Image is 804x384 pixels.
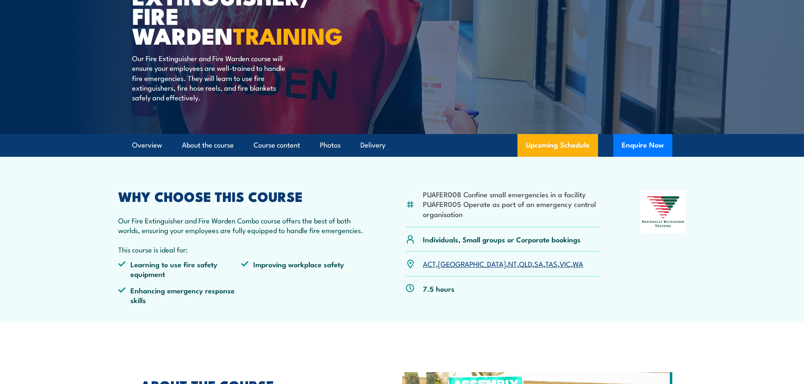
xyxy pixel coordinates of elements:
[438,258,506,269] a: [GEOGRAPHIC_DATA]
[534,258,543,269] a: SA
[573,258,583,269] a: WA
[423,189,600,199] li: PUAFER008 Confine small emergencies in a facility
[545,258,558,269] a: TAS
[641,190,686,233] img: Nationally Recognised Training logo.
[423,284,455,293] p: 7.5 hours
[233,17,343,52] strong: TRAINING
[132,53,286,102] p: Our Fire Extinguisher and Fire Warden course will ensure your employees are well-trained to handl...
[423,258,436,269] a: ACT
[118,244,365,254] p: This course is ideal for:
[254,134,300,156] a: Course content
[423,259,583,269] p: , , , , , , ,
[423,199,600,219] li: PUAFER005 Operate as part of an emergency control organisation
[360,134,385,156] a: Delivery
[118,190,365,202] h2: WHY CHOOSE THIS COURSE
[519,258,532,269] a: QLD
[118,285,241,305] li: Enhancing emergency response skills
[508,258,517,269] a: NT
[613,134,672,157] button: Enquire Now
[182,134,234,156] a: About the course
[241,259,364,279] li: Improving workplace safety
[560,258,571,269] a: VIC
[517,134,598,157] a: Upcoming Schedule
[118,259,241,279] li: Learning to use fire safety equipment
[423,234,581,244] p: Individuals, Small groups or Corporate bookings
[320,134,341,156] a: Photos
[118,215,365,235] p: Our Fire Extinguisher and Fire Warden Combo course offers the best of both worlds, ensuring your ...
[132,134,162,156] a: Overview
